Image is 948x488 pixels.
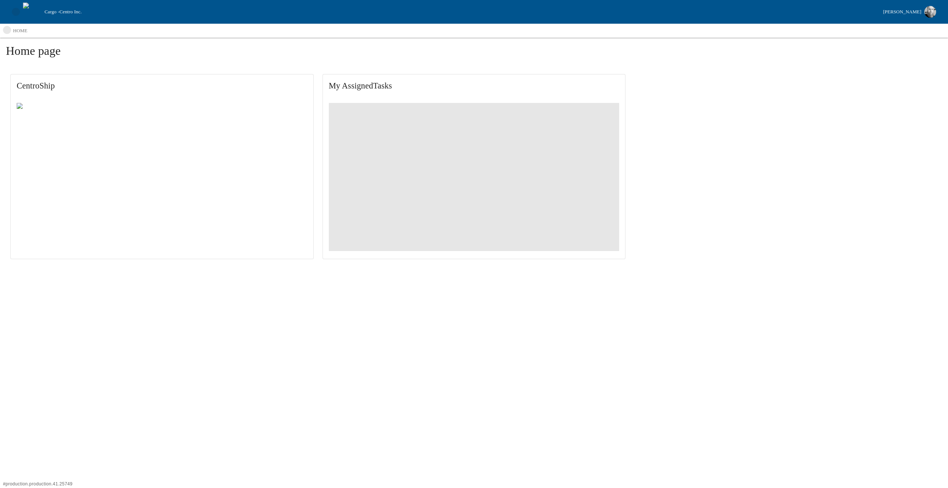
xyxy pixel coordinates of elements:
button: [PERSON_NAME] [880,4,939,20]
img: cargo logo [23,3,41,21]
span: CentroShip [17,80,307,91]
span: Centro Inc. [59,9,81,14]
img: Centro ship [17,103,53,112]
h1: Home page [6,44,942,64]
span: Tasks [373,81,392,90]
button: open drawer [9,5,23,19]
img: Profile image [924,6,936,18]
p: home [13,27,27,34]
div: Cargo - [41,8,880,16]
span: My Assigned [329,80,620,91]
div: [PERSON_NAME] [883,8,921,16]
